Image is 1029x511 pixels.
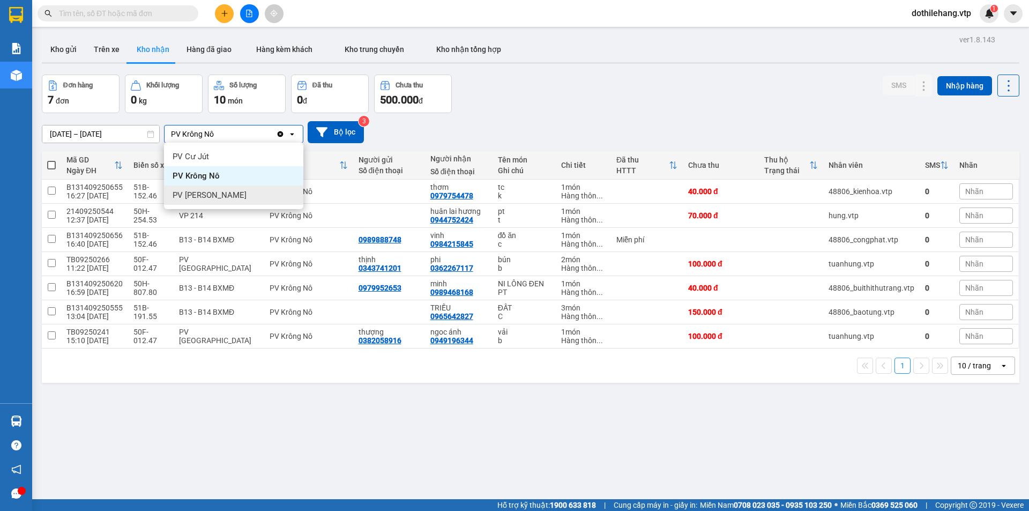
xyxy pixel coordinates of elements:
[883,76,915,95] button: SMS
[498,183,551,191] div: tc
[561,288,606,297] div: Hàng thông thường
[270,155,339,164] div: VP nhận
[9,7,23,23] img: logo-vxr
[561,312,606,321] div: Hàng thông thường
[133,255,168,272] div: 50F-012.47
[926,499,927,511] span: |
[66,264,123,272] div: 11:22 [DATE]
[430,328,487,336] div: ngoc ánh
[359,116,369,127] sup: 3
[829,211,914,220] div: hung.vtp
[498,264,551,272] div: b
[498,231,551,240] div: đồ ăn
[396,82,423,89] div: Chưa thu
[561,264,606,272] div: Hàng thông thường
[430,167,487,176] div: Số điện thoại
[430,207,487,216] div: huân lai hương
[66,336,123,345] div: 15:10 [DATE]
[11,70,22,81] img: warehouse-icon
[229,82,257,89] div: Số lượng
[359,255,420,264] div: thịnh
[498,207,551,216] div: pt
[240,4,259,23] button: file-add
[497,499,596,511] span: Hỗ trợ kỹ thuật:
[359,336,401,345] div: 0382058916
[270,10,278,17] span: aim
[265,4,284,23] button: aim
[270,187,347,196] div: PV Krông Nô
[1000,361,1008,370] svg: open
[759,151,823,180] th: Toggle SortBy
[430,154,487,163] div: Người nhận
[164,143,303,209] ul: Menu
[430,336,473,345] div: 0949196344
[133,303,168,321] div: 51B-191.55
[550,501,596,509] strong: 1900 633 818
[66,279,123,288] div: B131409250620
[270,166,339,175] div: ĐC giao
[312,82,332,89] div: Đã thu
[11,488,21,499] span: message
[308,121,364,143] button: Bộ lọc
[430,264,473,272] div: 0362267117
[734,501,832,509] strong: 0708 023 035 - 0935 103 250
[208,75,286,113] button: Số lượng10món
[63,82,93,89] div: Đơn hàng
[498,166,551,175] div: Ghi chú
[291,75,369,113] button: Đã thu0đ
[42,36,85,62] button: Kho gửi
[66,303,123,312] div: B131409250555
[498,279,551,288] div: NI LÔNG ĐEN
[171,129,214,139] div: PV Krông Nô
[178,36,240,62] button: Hàng đã giao
[419,97,423,105] span: đ
[270,308,347,316] div: PV Krông Nô
[44,10,52,17] span: search
[992,5,996,12] span: 1
[430,191,473,200] div: 0979754478
[133,231,168,248] div: 51B-152.46
[561,161,606,169] div: Chi tiết
[596,288,603,297] span: ...
[288,130,296,138] svg: open
[133,207,168,224] div: 50H-254.53
[1004,4,1023,23] button: caret-down
[920,151,954,180] th: Toggle SortBy
[829,235,914,244] div: 48806_congphat.vtp
[970,501,977,509] span: copyright
[221,10,228,17] span: plus
[133,279,168,297] div: 50H-807.80
[133,328,168,345] div: 50F-012.47
[688,161,754,169] div: Chưa thu
[179,255,259,272] div: PV [GEOGRAPHIC_DATA]
[764,166,809,175] div: Trạng thái
[596,312,603,321] span: ...
[596,240,603,248] span: ...
[179,284,259,292] div: B13 - B14 BXMĐ
[840,499,918,511] span: Miền Bắc
[829,308,914,316] div: 48806_baotung.vtp
[42,75,120,113] button: Đơn hàng7đơn
[66,328,123,336] div: TB09250241
[359,328,420,336] div: thượng
[561,303,606,312] div: 3 món
[688,187,754,196] div: 40.000 đ
[616,235,677,244] div: Miễn phí
[133,183,168,200] div: 51B-152.46
[596,336,603,345] span: ...
[871,501,918,509] strong: 0369 525 060
[561,231,606,240] div: 1 món
[380,93,419,106] span: 500.000
[173,190,247,201] span: PV [PERSON_NAME]
[125,75,203,113] button: Khối lượng0kg
[937,76,992,95] button: Nhập hàng
[11,43,22,54] img: solution-icon
[276,130,285,138] svg: Clear value
[66,312,123,321] div: 13:04 [DATE]
[614,499,697,511] span: Cung cấp máy in - giấy in:
[228,97,243,105] span: món
[616,155,669,164] div: Đã thu
[11,416,22,427] img: warehouse-icon
[173,151,209,162] span: PV Cư Jút
[498,191,551,200] div: k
